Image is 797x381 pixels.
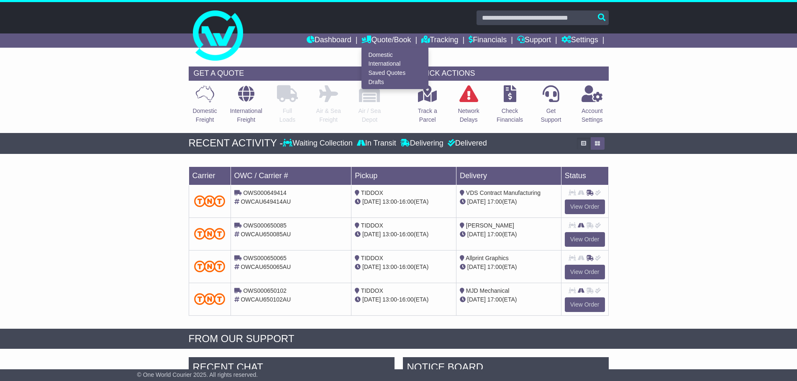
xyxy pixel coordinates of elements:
a: Settings [561,33,598,48]
span: TIDDOX [361,189,383,196]
span: © One World Courier 2025. All rights reserved. [137,371,258,378]
a: Tracking [421,33,458,48]
span: OWS000650085 [243,222,287,229]
span: OWCAU650085AU [241,231,291,238]
a: Support [517,33,551,48]
td: Carrier [189,166,231,185]
span: [DATE] [467,231,486,238]
img: TNT_Domestic.png [194,195,226,207]
a: Drafts [362,77,428,87]
span: [DATE] [362,296,381,303]
a: InternationalFreight [230,85,263,129]
a: View Order [565,199,605,214]
a: Financials [469,33,507,48]
span: [DATE] [467,198,486,205]
div: (ETA) [460,295,558,304]
span: OWCAU649414AU [241,198,291,205]
p: Air & Sea Freight [316,107,341,124]
span: [DATE] [362,231,381,238]
span: OWS000649414 [243,189,287,196]
div: - (ETA) [355,230,453,239]
p: Air / Sea Depot [359,107,381,124]
a: International [362,59,428,69]
span: [DATE] [362,198,381,205]
a: View Order [565,297,605,312]
p: Get Support [541,107,561,124]
span: Allprint Graphics [466,255,509,261]
span: OWS000650102 [243,287,287,294]
a: Saved Quotes [362,69,428,78]
a: View Order [565,265,605,279]
td: Status [561,166,608,185]
div: In Transit [355,139,398,148]
div: (ETA) [460,263,558,271]
p: Track a Parcel [418,107,437,124]
div: Delivering [398,139,446,148]
div: - (ETA) [355,263,453,271]
span: 16:00 [399,296,414,303]
span: OWCAU650065AU [241,263,291,270]
span: 13:00 [382,231,397,238]
a: NetworkDelays [457,85,479,129]
a: Track aParcel [418,85,438,129]
td: Pickup [351,166,456,185]
span: TIDDOX [361,255,383,261]
div: Quote/Book [361,48,428,89]
a: GetSupport [540,85,561,129]
img: TNT_Domestic.png [194,261,226,272]
span: 13:00 [382,296,397,303]
span: 17:00 [487,231,502,238]
p: Account Settings [582,107,603,124]
span: OWS000650065 [243,255,287,261]
p: International Freight [230,107,262,124]
a: CheckFinancials [496,85,523,129]
div: Waiting Collection [283,139,354,148]
div: - (ETA) [355,295,453,304]
td: Delivery [456,166,561,185]
div: GET A QUOTE [189,66,386,81]
a: Dashboard [307,33,351,48]
span: 13:00 [382,198,397,205]
a: AccountSettings [581,85,603,129]
div: - (ETA) [355,197,453,206]
span: TIDDOX [361,222,383,229]
div: QUICK ACTIONS [411,66,609,81]
div: RECENT CHAT [189,357,395,380]
p: Network Delays [458,107,479,124]
span: [DATE] [467,296,486,303]
span: 16:00 [399,198,414,205]
a: Quote/Book [361,33,411,48]
span: 13:00 [382,263,397,270]
span: 17:00 [487,198,502,205]
span: 17:00 [487,296,502,303]
span: VDS Contract Manufacturing [466,189,541,196]
p: Full Loads [277,107,298,124]
div: Delivered [446,139,487,148]
img: TNT_Domestic.png [194,228,226,239]
span: TIDDOX [361,287,383,294]
span: [PERSON_NAME] [466,222,514,229]
a: DomesticFreight [192,85,217,129]
td: OWC / Carrier # [231,166,351,185]
span: [DATE] [467,263,486,270]
p: Domestic Freight [192,107,217,124]
div: RECENT ACTIVITY - [189,137,283,149]
span: 17:00 [487,263,502,270]
span: 16:00 [399,263,414,270]
div: (ETA) [460,230,558,239]
div: (ETA) [460,197,558,206]
span: MJD Mechanical [466,287,509,294]
div: NOTICE BOARD [403,357,609,380]
span: OWCAU650102AU [241,296,291,303]
span: [DATE] [362,263,381,270]
a: Domestic [362,50,428,59]
div: FROM OUR SUPPORT [189,333,609,345]
p: Check Financials [497,107,523,124]
a: View Order [565,232,605,247]
img: TNT_Domestic.png [194,293,226,304]
span: 16:00 [399,231,414,238]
